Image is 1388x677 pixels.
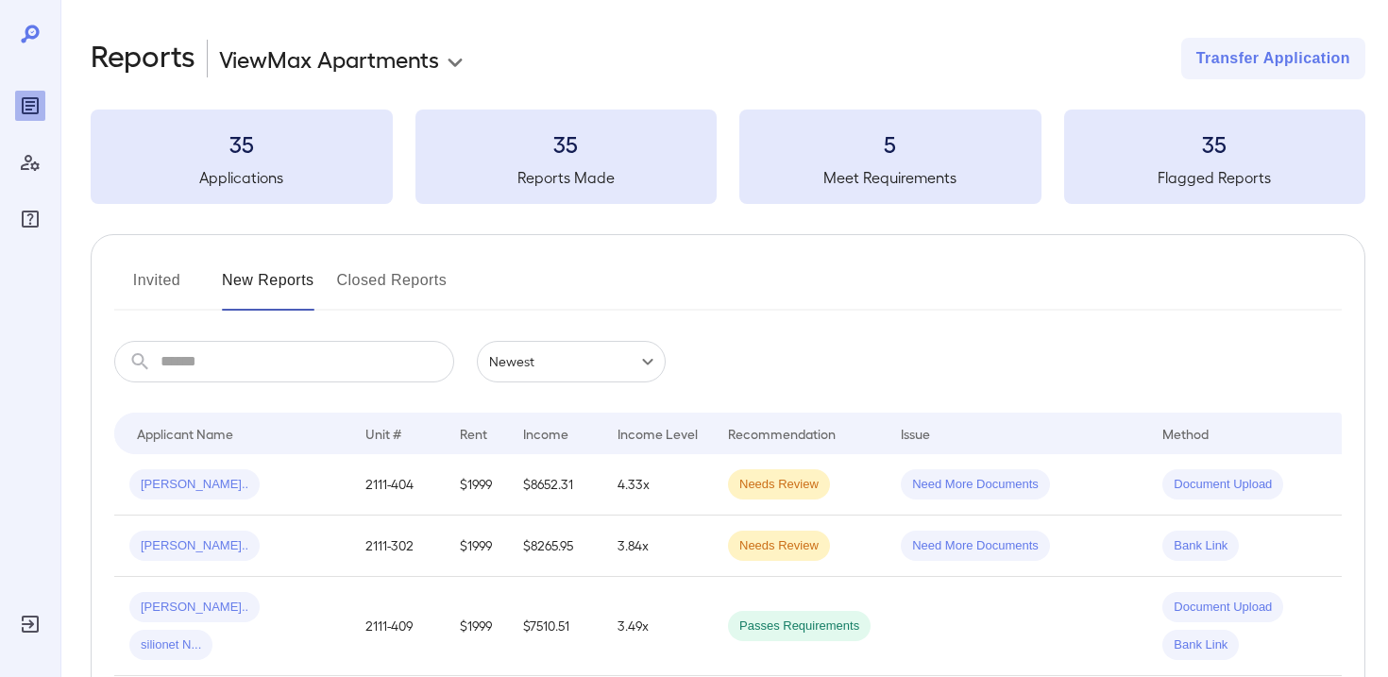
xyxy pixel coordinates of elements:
[15,609,45,639] div: Log Out
[901,537,1050,555] span: Need More Documents
[508,516,602,577] td: $8265.95
[91,110,1365,204] summary: 35Applications35Reports Made5Meet Requirements35Flagged Reports
[219,43,439,74] p: ViewMax Apartments
[129,636,212,654] span: silionet N...
[15,91,45,121] div: Reports
[728,422,836,445] div: Recommendation
[602,516,713,577] td: 3.84x
[1181,38,1365,79] button: Transfer Application
[350,577,445,676] td: 2111-409
[739,128,1041,159] h3: 5
[1064,166,1366,189] h5: Flagged Reports
[445,577,508,676] td: $1999
[1162,636,1239,654] span: Bank Link
[350,454,445,516] td: 2111-404
[728,618,871,635] span: Passes Requirements
[445,516,508,577] td: $1999
[901,476,1050,494] span: Need More Documents
[508,454,602,516] td: $8652.31
[129,599,260,617] span: [PERSON_NAME]..
[415,128,718,159] h3: 35
[137,422,233,445] div: Applicant Name
[1064,128,1366,159] h3: 35
[91,38,195,79] h2: Reports
[728,537,830,555] span: Needs Review
[114,265,199,311] button: Invited
[15,147,45,178] div: Manage Users
[350,516,445,577] td: 2111-302
[602,577,713,676] td: 3.49x
[739,166,1041,189] h5: Meet Requirements
[618,422,698,445] div: Income Level
[91,128,393,159] h3: 35
[602,454,713,516] td: 4.33x
[129,537,260,555] span: [PERSON_NAME]..
[901,422,931,445] div: Issue
[728,476,830,494] span: Needs Review
[337,265,448,311] button: Closed Reports
[1162,422,1209,445] div: Method
[460,422,490,445] div: Rent
[523,422,568,445] div: Income
[15,204,45,234] div: FAQ
[1162,476,1283,494] span: Document Upload
[91,166,393,189] h5: Applications
[222,265,314,311] button: New Reports
[365,422,401,445] div: Unit #
[415,166,718,189] h5: Reports Made
[477,341,666,382] div: Newest
[1162,599,1283,617] span: Document Upload
[508,577,602,676] td: $7510.51
[129,476,260,494] span: [PERSON_NAME]..
[1162,537,1239,555] span: Bank Link
[445,454,508,516] td: $1999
